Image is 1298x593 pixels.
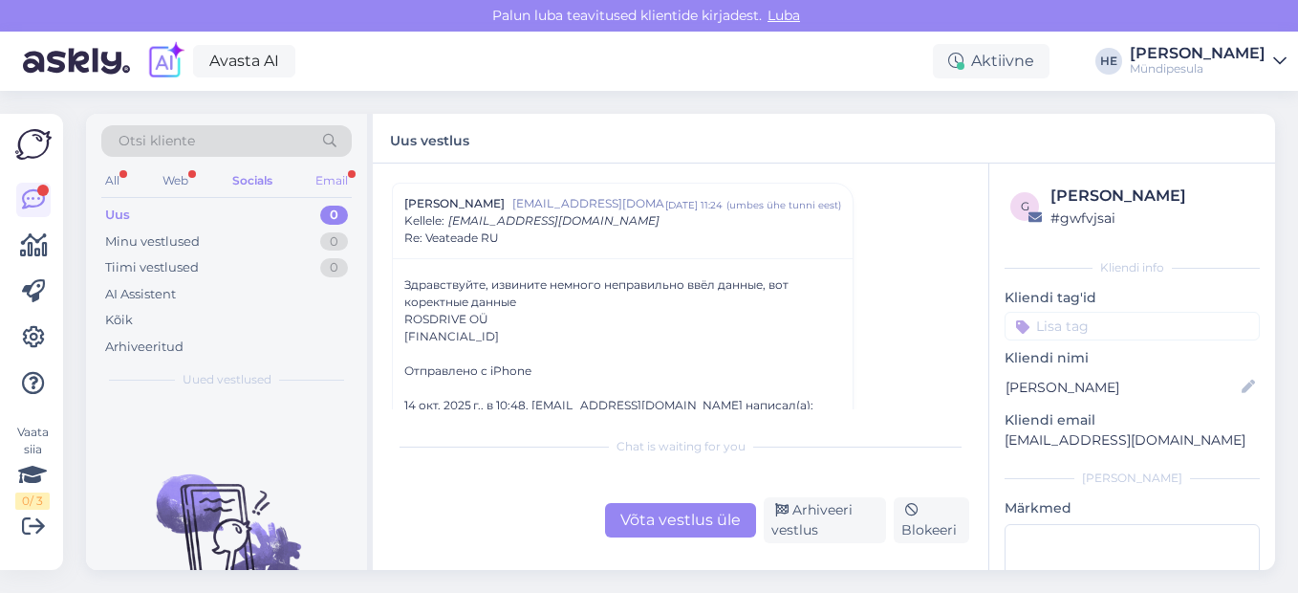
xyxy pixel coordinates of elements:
[404,362,841,380] div: Отправлено с iPhone
[404,311,841,328] div: ROSDRIVE OÜ
[726,198,841,212] div: ( umbes ühe tunni eest )
[145,41,185,81] img: explore-ai
[105,285,176,304] div: AI Assistent
[119,131,195,151] span: Otsi kliente
[105,258,199,277] div: Tiimi vestlused
[605,503,756,538] div: Võta vestlus üle
[392,438,969,455] div: Chat is waiting for you
[404,195,505,212] span: [PERSON_NAME]
[15,129,52,160] img: Askly Logo
[404,328,841,345] div: [FINANCIAL_ID]
[1005,470,1260,487] div: [PERSON_NAME]
[894,497,969,543] div: Blokeeri
[320,206,348,225] div: 0
[448,213,660,228] span: [EMAIL_ADDRESS][DOMAIN_NAME]
[105,206,130,225] div: Uus
[1021,199,1029,213] span: g
[15,424,50,510] div: Vaata siia
[101,168,123,193] div: All
[1005,312,1260,340] input: Lisa tag
[1005,410,1260,430] p: Kliendi email
[1130,46,1287,77] a: [PERSON_NAME]Mündipesula
[105,232,200,252] div: Minu vestlused
[404,230,499,247] span: Re: Veateade RU
[320,258,348,277] div: 0
[1130,46,1266,61] div: [PERSON_NAME]
[159,168,192,193] div: Web
[404,397,841,431] blockquote: 14 окт. 2025 г., в 10:48, [EMAIL_ADDRESS][DOMAIN_NAME] написал(а):
[228,168,276,193] div: Socials
[193,45,295,77] a: Avasta AI
[105,338,184,357] div: Arhiveeritud
[1005,498,1260,518] p: Märkmed
[1050,208,1254,229] div: # gwfvjsai
[764,497,886,543] div: Arhiveeri vestlus
[105,311,133,330] div: Kõik
[320,232,348,252] div: 0
[512,195,665,212] span: [EMAIL_ADDRESS][DOMAIN_NAME]
[390,125,469,151] label: Uus vestlus
[933,44,1049,78] div: Aktiivne
[1005,259,1260,276] div: Kliendi info
[1130,61,1266,77] div: Mündipesula
[1005,288,1260,308] p: Kliendi tag'id
[1050,185,1254,208] div: [PERSON_NAME]
[1005,348,1260,368] p: Kliendi nimi
[762,7,806,24] span: Luba
[183,371,271,388] span: Uued vestlused
[15,493,50,510] div: 0 / 3
[312,168,352,193] div: Email
[1095,48,1122,75] div: HE
[1006,377,1238,398] input: Lisa nimi
[665,198,723,212] div: [DATE] 11:24
[1005,430,1260,450] p: [EMAIL_ADDRESS][DOMAIN_NAME]
[404,213,444,228] span: Kellele :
